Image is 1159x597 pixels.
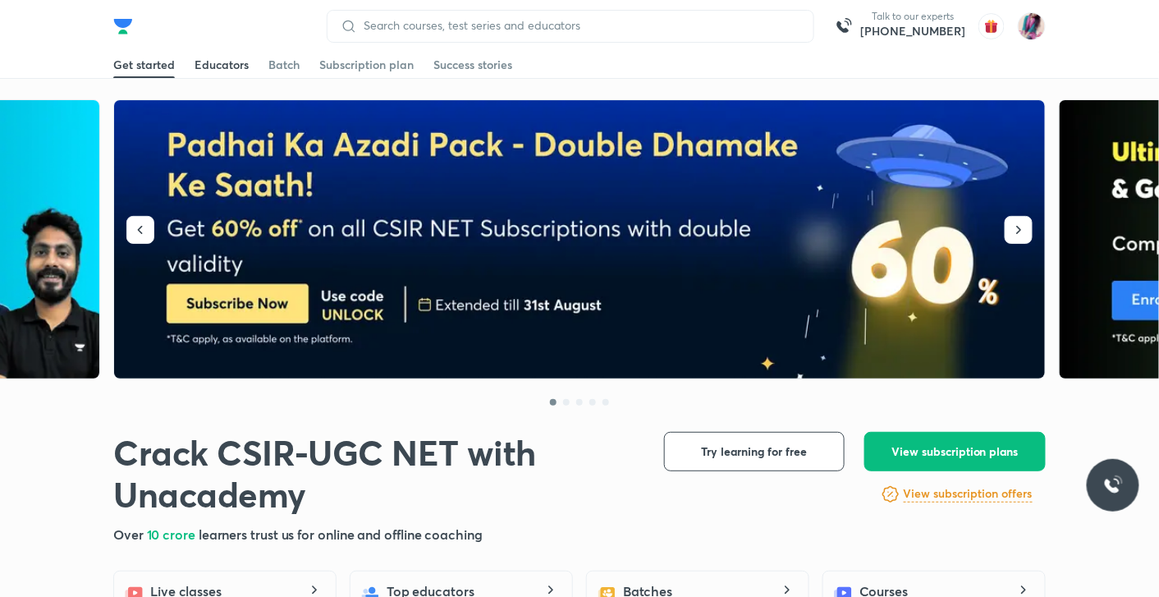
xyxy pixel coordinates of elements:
[268,52,300,78] a: Batch
[864,432,1046,471] button: View subscription plans
[195,57,249,73] div: Educators
[433,57,512,73] div: Success stories
[113,52,175,78] a: Get started
[319,57,414,73] div: Subscription plan
[319,52,414,78] a: Subscription plan
[113,16,133,36] img: Company Logo
[113,57,175,73] div: Get started
[1018,12,1046,40] img: archana singh
[978,13,1005,39] img: avatar
[113,526,147,543] span: Over
[904,485,1033,503] h6: View subscription offers
[1103,475,1123,495] img: ttu
[827,10,860,43] img: call-us
[904,484,1033,504] a: View subscription offers
[199,526,483,543] span: learners trust us for online and offline coaching
[195,52,249,78] a: Educators
[113,432,638,516] h1: Crack CSIR-UGC NET with Unacademy
[357,19,800,32] input: Search courses, test series and educators
[433,52,512,78] a: Success stories
[702,443,808,460] span: Try learning for free
[664,432,845,471] button: Try learning for free
[891,443,1019,460] span: View subscription plans
[860,10,965,23] p: Talk to our experts
[860,23,965,39] a: [PHONE_NUMBER]
[268,57,300,73] div: Batch
[147,526,199,543] span: 10 crore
